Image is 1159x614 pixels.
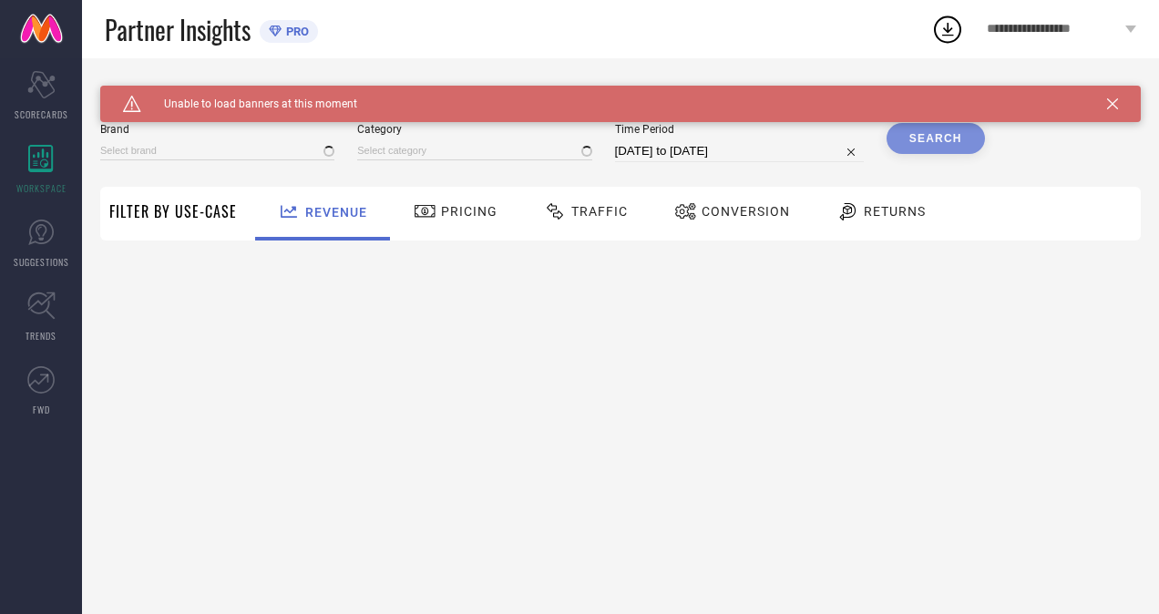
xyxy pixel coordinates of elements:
span: Brand [100,123,334,136]
span: SYSTEM WORKSPACE [100,86,227,100]
span: Unable to load banners at this moment [141,97,357,110]
span: Filter By Use-Case [109,200,237,222]
span: Time Period [615,123,864,136]
input: Select time period [615,140,864,162]
span: WORKSPACE [16,181,67,195]
div: Open download list [931,13,964,46]
span: Pricing [441,204,497,219]
span: SUGGESTIONS [14,255,69,269]
span: Traffic [571,204,628,219]
input: Select brand [100,141,334,160]
span: Conversion [702,204,790,219]
span: PRO [282,25,309,38]
span: FWD [33,403,50,416]
span: SCORECARDS [15,107,68,121]
input: Select category [357,141,591,160]
span: TRENDS [26,329,56,343]
span: Partner Insights [105,11,251,48]
span: Category [357,123,591,136]
span: Returns [864,204,926,219]
span: Revenue [305,205,367,220]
